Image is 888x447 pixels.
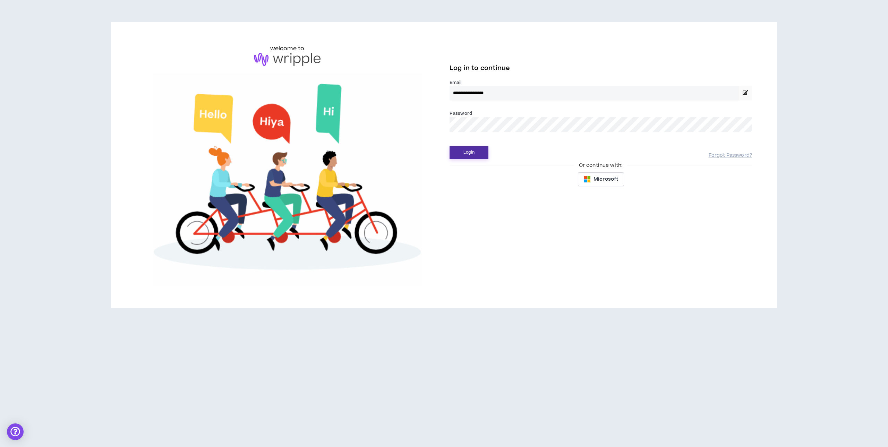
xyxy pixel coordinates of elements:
[136,73,438,286] img: Welcome to Wripple
[709,152,752,159] a: Forgot Password?
[450,64,510,72] span: Log in to continue
[7,423,24,440] div: Open Intercom Messenger
[270,44,305,53] h6: welcome to
[574,162,627,169] span: Or continue with:
[450,146,488,159] button: Login
[450,79,752,86] label: Email
[594,175,618,183] span: Microsoft
[450,110,472,117] label: Password
[578,172,624,186] button: Microsoft
[254,53,321,66] img: logo-brand.png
